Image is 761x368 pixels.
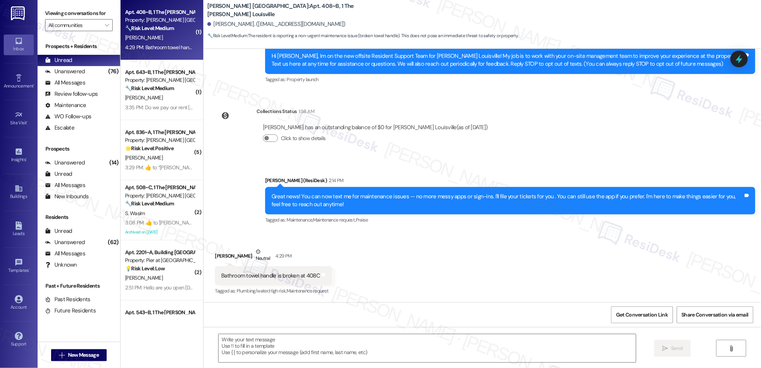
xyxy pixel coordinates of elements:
[45,193,89,201] div: New Inbounds
[281,134,325,142] label: Click to show details
[106,237,120,248] div: (62)
[662,345,668,351] i: 
[221,272,320,280] div: Bathroom towel handle is broken at 408C
[45,296,91,303] div: Past Residents
[45,56,72,64] div: Unread
[68,351,99,359] span: New Message
[38,145,120,153] div: Prospects
[29,267,30,272] span: •
[272,193,743,209] div: Great news! You can now text me for maintenance issues — no more messy apps or sign-ins. I'll fil...
[45,101,86,109] div: Maintenance
[265,214,755,225] div: Tagged as:
[237,288,269,294] span: Plumbing/water ,
[4,219,34,240] a: Leads
[125,76,195,84] div: Property: [PERSON_NAME] [GEOGRAPHIC_DATA]
[287,76,319,83] span: Property launch
[4,145,34,166] a: Insights •
[265,74,755,85] div: Tagged as:
[125,210,145,217] span: S. Wasim
[125,154,163,161] span: [PERSON_NAME]
[45,261,77,269] div: Unknown
[125,8,195,16] div: Apt. 408~B, 1 The [PERSON_NAME] Louisville
[4,35,34,55] a: Inbox
[38,282,120,290] div: Past + Future Residents
[125,145,174,152] strong: 🌟 Risk Level: Positive
[11,6,26,20] img: ResiDesk Logo
[207,20,346,28] div: [PERSON_NAME]. ([EMAIL_ADDRESS][DOMAIN_NAME])
[125,265,165,272] strong: 💡 Risk Level: Low
[254,248,272,264] div: Neutral
[682,311,749,319] span: Share Conversation via email
[207,33,247,39] strong: 🔧 Risk Level: Medium
[207,32,518,40] span: : The resident is reporting a non-urgent maintenance issue (broken towel handle). This does not p...
[616,311,668,319] span: Get Conversation Link
[269,288,287,294] span: High risk ,
[728,345,734,351] i: 
[125,94,163,101] span: [PERSON_NAME]
[38,42,120,50] div: Prospects + Residents
[107,157,120,169] div: (14)
[45,159,85,167] div: Unanswered
[273,252,291,260] div: 4:29 PM
[125,34,163,41] span: [PERSON_NAME]
[611,306,673,323] button: Get Conversation Link
[4,293,34,313] a: Account
[45,250,85,258] div: All Messages
[45,238,85,246] div: Unanswered
[125,68,195,76] div: Apt. 643~B, 1 The [PERSON_NAME] Louisville
[48,19,101,31] input: All communities
[45,227,72,235] div: Unread
[45,181,85,189] div: All Messages
[125,284,199,291] div: 2:51 PM: Hello are you open [DATE]
[125,192,195,200] div: Property: [PERSON_NAME] [GEOGRAPHIC_DATA]
[124,228,195,237] div: Archived on [DATE]
[125,85,174,92] strong: 🔧 Risk Level: Medium
[4,109,34,129] a: Site Visit •
[215,285,332,296] div: Tagged as:
[356,217,368,223] span: Praise
[125,25,174,32] strong: 🔧 Risk Level: Medium
[327,176,343,184] div: 2:14 PM
[215,248,332,266] div: [PERSON_NAME]
[45,68,85,75] div: Unanswered
[125,128,195,136] div: Apt. 836~A, 1 The [PERSON_NAME] Louisville
[125,274,163,281] span: [PERSON_NAME]
[45,113,91,121] div: WO Follow-ups
[26,156,27,161] span: •
[125,184,195,192] div: Apt. 508~C, 1 The [PERSON_NAME] Louisville
[265,176,755,187] div: [PERSON_NAME] (ResiDesk)
[45,307,96,315] div: Future Residents
[33,82,35,87] span: •
[45,8,113,19] label: Viewing conversations for
[125,44,236,51] div: 4:29 PM: Bathroom towel handle is broken at 408C
[4,330,34,350] a: Support
[125,309,195,317] div: Apt. 543~B, 1 The [PERSON_NAME] Louisville
[125,256,195,264] div: Property: Pier at [GEOGRAPHIC_DATA]
[671,344,683,352] span: Send
[257,107,297,115] div: Collections Status
[272,52,743,68] div: Hi [PERSON_NAME], Im on the new offsite Resident Support Team for [PERSON_NAME] Louisville! My jo...
[125,249,195,256] div: Apt. 2201~A, Building [GEOGRAPHIC_DATA][PERSON_NAME]
[263,124,488,131] div: [PERSON_NAME] has an outstanding balance of $0 for [PERSON_NAME] Louisville (as of [DATE])
[27,119,28,124] span: •
[106,66,120,77] div: (76)
[677,306,753,323] button: Share Conversation via email
[654,340,691,357] button: Send
[125,16,195,24] div: Property: [PERSON_NAME] [GEOGRAPHIC_DATA]
[125,136,195,144] div: Property: [PERSON_NAME] [GEOGRAPHIC_DATA]
[45,170,72,178] div: Unread
[105,22,109,28] i: 
[45,79,85,87] div: All Messages
[45,90,98,98] div: Review follow-ups
[4,182,34,202] a: Buildings
[45,124,74,132] div: Escalate
[38,213,120,221] div: Residents
[125,104,205,111] div: 3:35 PM: Do we pay our rent [DATE]?
[287,217,313,223] span: Maintenance ,
[4,256,34,276] a: Templates •
[313,217,356,223] span: Maintenance request ,
[51,349,107,361] button: New Message
[297,107,314,115] div: 1:58 AM
[287,288,329,294] span: Maintenance request
[59,352,65,358] i: 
